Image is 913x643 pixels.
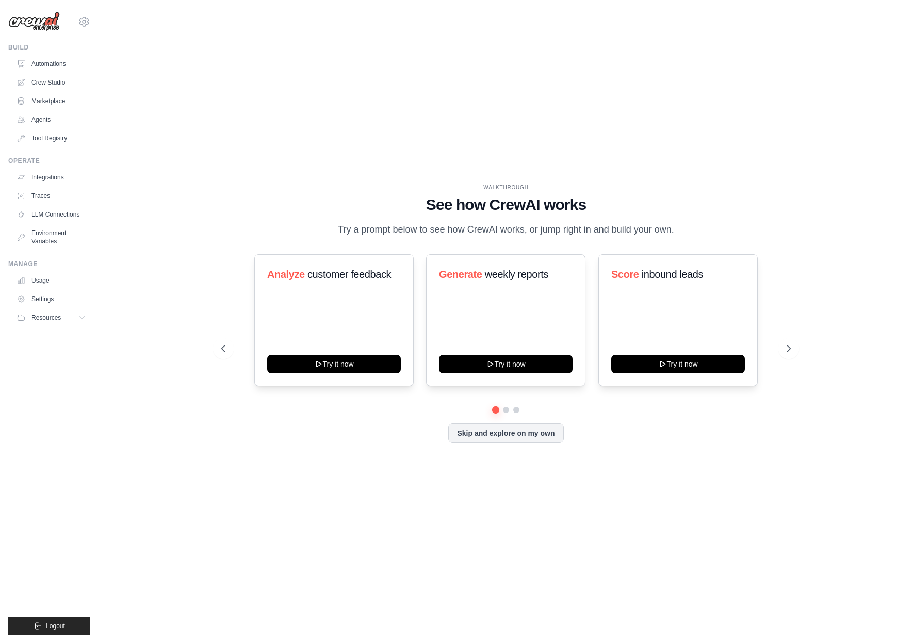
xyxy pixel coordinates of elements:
[12,130,90,146] a: Tool Registry
[439,269,482,280] span: Generate
[12,206,90,223] a: LLM Connections
[12,74,90,91] a: Crew Studio
[8,260,90,268] div: Manage
[12,56,90,72] a: Automations
[221,195,791,214] h1: See how CrewAI works
[31,314,61,322] span: Resources
[12,169,90,186] a: Integrations
[439,355,573,373] button: Try it now
[8,617,90,635] button: Logout
[333,222,679,237] p: Try a prompt below to see how CrewAI works, or jump right in and build your own.
[8,157,90,165] div: Operate
[12,188,90,204] a: Traces
[46,622,65,630] span: Logout
[12,225,90,250] a: Environment Variables
[611,269,639,280] span: Score
[12,291,90,307] a: Settings
[12,111,90,128] a: Agents
[448,423,563,443] button: Skip and explore on my own
[267,269,305,280] span: Analyze
[641,269,703,280] span: inbound leads
[8,43,90,52] div: Build
[12,93,90,109] a: Marketplace
[611,355,745,373] button: Try it now
[8,12,60,31] img: Logo
[12,272,90,289] a: Usage
[267,355,401,373] button: Try it now
[221,184,791,191] div: WALKTHROUGH
[307,269,391,280] span: customer feedback
[485,269,548,280] span: weekly reports
[12,309,90,326] button: Resources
